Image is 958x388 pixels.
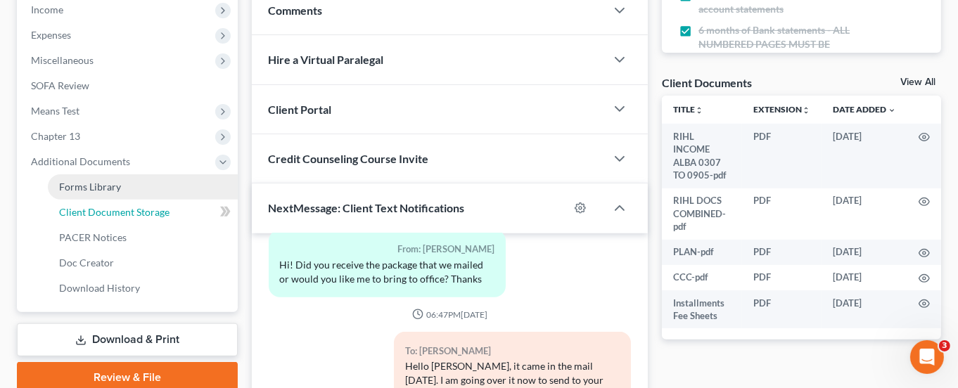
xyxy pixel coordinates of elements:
a: Download & Print [17,323,238,356]
a: SOFA Review [20,73,238,98]
span: Client Document Storage [59,206,170,218]
span: Hire a Virtual Paralegal [269,53,384,66]
span: Doc Creator [59,257,114,269]
td: PDF [742,240,822,265]
span: Forms Library [59,181,121,193]
span: NextMessage: Client Text Notifications [269,201,465,214]
a: Forms Library [48,174,238,200]
a: Titleunfold_more [673,104,703,115]
div: 06:47PM[DATE] [269,309,632,321]
a: Doc Creator [48,250,238,276]
td: RIHL INCOME ALBA 0307 TO 0905-pdf [662,124,742,188]
span: Client Portal [269,103,332,116]
div: To: [PERSON_NAME] [405,343,620,359]
span: SOFA Review [31,79,89,91]
span: Chapter 13 [31,130,80,142]
span: Expenses [31,29,71,41]
td: [DATE] [822,124,907,188]
a: Download History [48,276,238,301]
td: PDF [742,188,822,240]
td: [DATE] [822,290,907,329]
a: Extensionunfold_more [753,104,810,115]
a: Client Document Storage [48,200,238,225]
span: PACER Notices [59,231,127,243]
td: [DATE] [822,188,907,240]
span: 6 months of Bank statements - ALL NUMBERED PAGES MUST BE INCLUDED [698,23,860,65]
td: Installments Fee Sheets [662,290,742,329]
span: Income [31,4,63,15]
td: [DATE] [822,265,907,290]
span: Download History [59,282,140,294]
td: RIHL DOCS COMBINED-pdf [662,188,742,240]
i: expand_more [888,106,896,115]
iframe: Intercom live chat [910,340,944,374]
i: unfold_more [695,106,703,115]
td: PDF [742,265,822,290]
div: Client Documents [662,75,752,90]
span: Means Test [31,105,79,117]
span: Additional Documents [31,155,130,167]
td: CCC-pdf [662,265,742,290]
td: [DATE] [822,240,907,265]
span: Credit Counseling Course Invite [269,152,429,165]
td: PLAN-pdf [662,240,742,265]
a: Date Added expand_more [833,104,896,115]
span: 3 [939,340,950,351]
div: Hi! Did you receive the package that we mailed or would you like me to bring to office? Thanks [280,258,494,286]
td: PDF [742,124,822,188]
a: PACER Notices [48,225,238,250]
span: Comments [269,4,323,17]
div: From: [PERSON_NAME] [280,241,494,257]
span: Miscellaneous [31,54,94,66]
i: unfold_more [802,106,810,115]
a: View All [900,77,935,87]
td: PDF [742,290,822,329]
